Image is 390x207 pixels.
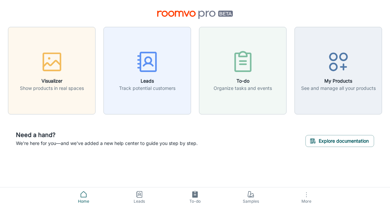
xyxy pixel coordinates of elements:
[157,11,233,19] img: Roomvo PRO Beta
[227,198,275,204] span: Samples
[119,77,175,85] h6: Leads
[171,198,219,204] span: To-do
[305,135,374,147] button: Explore documentation
[60,198,107,204] span: Home
[214,85,272,92] p: Organize tasks and events
[301,85,376,92] p: See and manage all your products
[16,140,198,147] p: We're here for you—and we've added a new help center to guide you step by step.
[294,27,382,114] button: My ProductsSee and manage all your products
[214,77,272,85] h6: To-do
[56,187,111,207] a: Home
[103,67,191,73] a: LeadsTrack potential customers
[301,77,376,85] h6: My Products
[16,130,198,140] h6: Need a hand?
[279,187,334,207] button: More
[199,27,287,114] button: To-doOrganize tasks and events
[119,85,175,92] p: Track potential customers
[8,27,96,114] button: VisualizerShow products in real spaces
[283,199,330,204] span: More
[115,198,163,204] span: Leads
[223,187,279,207] a: Samples
[294,67,382,73] a: My ProductsSee and manage all your products
[111,187,167,207] a: Leads
[305,137,374,144] a: Explore documentation
[20,77,84,85] h6: Visualizer
[20,85,84,92] p: Show products in real spaces
[167,187,223,207] a: To-do
[199,67,287,73] a: To-doOrganize tasks and events
[103,27,191,114] button: LeadsTrack potential customers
